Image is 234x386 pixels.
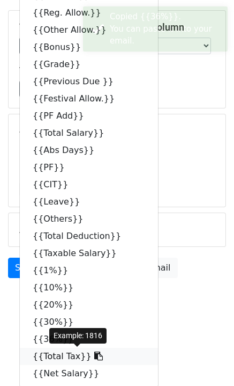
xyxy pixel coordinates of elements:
a: {{20%}} [20,296,158,314]
a: {{CIT}} [20,176,158,193]
div: Copied {{36%}}. You can paste it into your email. [110,11,223,47]
a: {{Abs Days}} [20,142,158,159]
div: Example: 1816 [49,328,107,344]
a: {{Grade}} [20,56,158,73]
a: {{Total Salary}} [20,125,158,142]
a: {{Bonus}} [20,39,158,56]
a: {{Taxable Salary}} [20,245,158,262]
a: {{PF Add}} [20,107,158,125]
a: {{Net Salary}} [20,365,158,382]
a: {{1%}} [20,262,158,279]
a: {{Other Allow.}} [20,21,158,39]
a: {{30%}} [20,314,158,331]
a: {{Festival Allow.}} [20,90,158,107]
a: {{Previous Due }} [20,73,158,90]
a: {{Others}} [20,210,158,228]
iframe: Chat Widget [180,334,234,386]
a: {{PF}} [20,159,158,176]
a: {{Total Deduction}} [20,228,158,245]
a: {{Reg. Allow.}} [20,4,158,21]
a: {{36%}} [20,331,158,348]
a: {{10%}} [20,279,158,296]
a: {{Total Tax}} [20,348,158,365]
a: Send [8,258,43,278]
a: {{Leave}} [20,193,158,210]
